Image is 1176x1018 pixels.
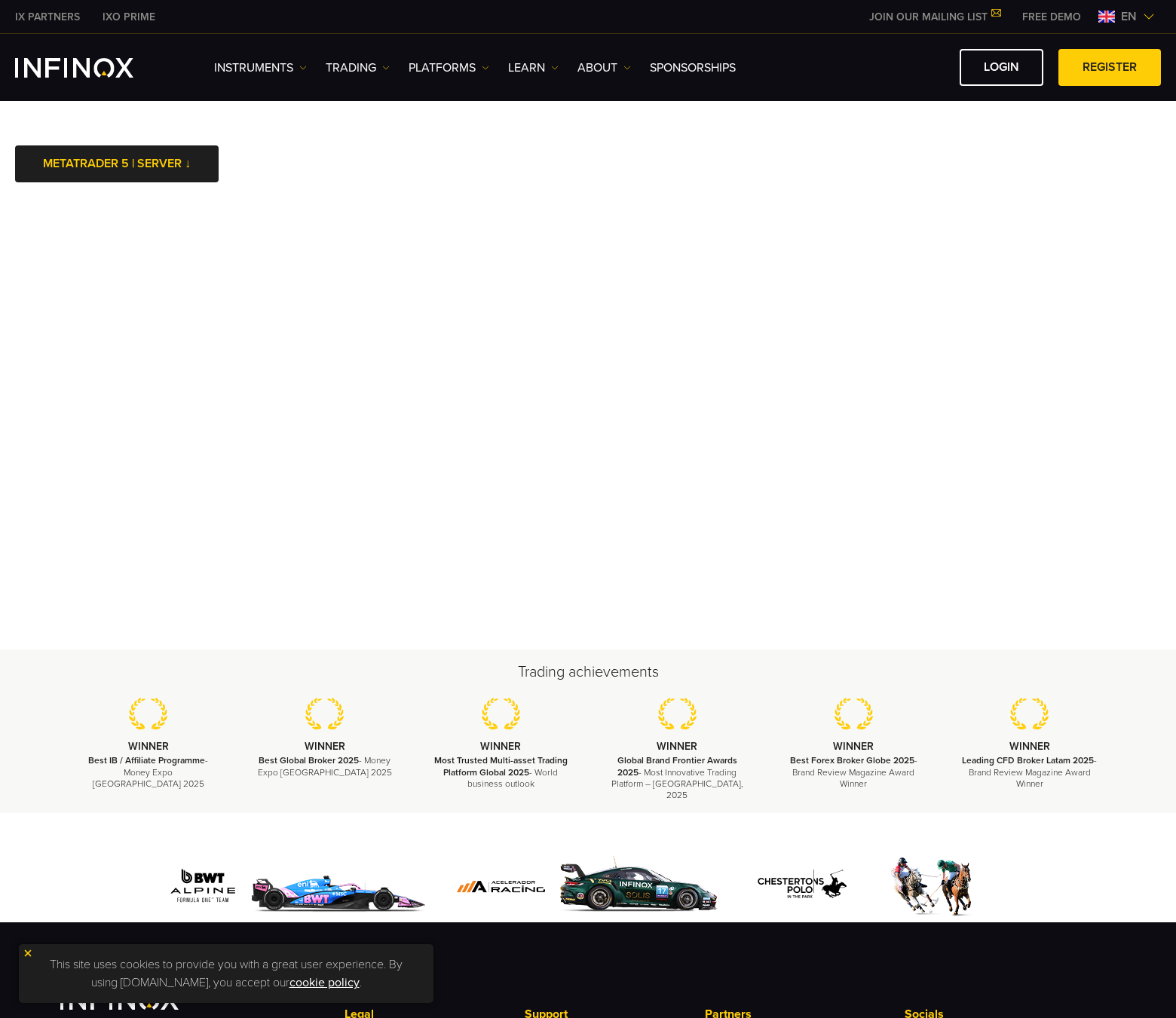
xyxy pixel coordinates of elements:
[784,755,923,790] p: - Brand Review Magazine Award Winner
[434,755,568,777] strong: Most Trusted Multi-asset Trading Platform Global 2025
[960,49,1043,86] a: LOGIN
[91,9,167,25] a: INFINOX
[60,662,1116,683] h2: Trading achievements
[833,740,874,753] strong: WINNER
[480,740,521,753] strong: WINNER
[617,755,737,777] strong: Global Brand Frontier Awards 2025
[23,948,33,958] img: yellow close icon
[508,59,559,77] a: Learn
[409,59,489,77] a: PLATFORMS
[305,740,345,753] strong: WINNER
[88,755,205,766] strong: Best IB / Affiliate Programme
[1115,8,1143,26] span: en
[960,755,1099,790] p: - Brand Review Magazine Award Winner
[1011,9,1092,25] a: INFINOX MENU
[858,11,1011,23] a: JOIN OUR MAILING LIST
[15,58,169,78] a: INFINOX Logo
[4,9,91,25] a: INFINOX
[128,740,169,753] strong: WINNER
[1009,740,1050,753] strong: WINNER
[790,755,914,766] strong: Best Forex Broker Globe 2025
[650,59,736,77] a: SPONSORSHIPS
[79,755,218,790] p: - Money Expo [GEOGRAPHIC_DATA] 2025
[608,755,746,801] p: - Most Innovative Trading Platform – [GEOGRAPHIC_DATA], 2025
[289,975,360,990] a: cookie policy
[1058,49,1161,86] a: REGISTER
[962,755,1094,766] strong: Leading CFD Broker Latam 2025
[214,59,307,77] a: Instruments
[577,59,631,77] a: ABOUT
[326,59,390,77] a: TRADING
[15,145,219,182] a: METATRADER 5 | SERVER ↓
[256,755,394,778] p: - Money Expo [GEOGRAPHIC_DATA] 2025
[432,755,571,790] p: - World business outlook
[657,740,697,753] strong: WINNER
[259,755,359,766] strong: Best Global Broker 2025
[26,952,426,995] p: This site uses cookies to provide you with a great user experience. By using [DOMAIN_NAME], you a...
